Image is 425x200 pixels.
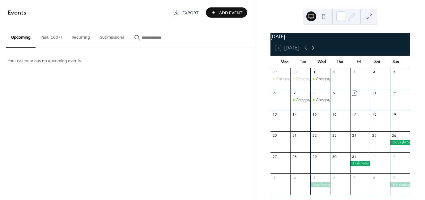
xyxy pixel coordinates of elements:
[276,76,295,82] div: Category C
[272,91,277,96] div: 6
[182,10,199,16] span: Export
[296,97,315,103] div: Category C
[316,97,335,103] div: Category C
[272,154,277,159] div: 27
[386,56,405,68] div: Sun
[312,112,317,117] div: 15
[332,154,337,159] div: 30
[219,10,243,16] span: Add Event
[368,56,386,68] div: Sat
[390,140,410,145] div: Daylight Saving Time ends
[206,7,247,18] button: Add Event
[6,25,36,48] button: Upcoming
[292,70,297,74] div: 30
[272,133,277,138] div: 20
[372,112,376,117] div: 18
[332,91,337,96] div: 9
[312,175,317,180] div: 5
[272,112,277,117] div: 13
[392,133,397,138] div: 26
[292,154,297,159] div: 28
[8,7,27,19] span: Events
[392,112,397,117] div: 19
[372,175,376,180] div: 8
[349,56,368,68] div: Fri
[372,133,376,138] div: 25
[312,70,317,74] div: 1
[392,175,397,180] div: 9
[310,182,330,187] div: Guy Fawkes Day
[372,70,376,74] div: 4
[294,56,312,68] div: Tue
[272,70,277,74] div: 29
[392,91,397,96] div: 12
[95,25,129,47] button: Submissions
[352,70,357,74] div: 3
[316,76,335,82] div: Category C
[310,97,330,103] div: Category C
[392,154,397,159] div: 2
[290,97,310,103] div: Category C
[292,91,297,96] div: 7
[272,175,277,180] div: 3
[270,76,290,82] div: Category C
[332,133,337,138] div: 23
[390,182,410,187] div: Remembrance Sunday
[8,58,81,64] span: Your calendar has no upcoming events
[332,175,337,180] div: 6
[372,91,376,96] div: 11
[331,56,350,68] div: Thu
[292,112,297,117] div: 14
[275,56,294,68] div: Mon
[352,91,357,96] div: 10
[312,91,317,96] div: 8
[332,112,337,117] div: 16
[312,133,317,138] div: 22
[67,25,95,47] button: Recurring
[312,154,317,159] div: 29
[392,70,397,74] div: 5
[352,133,357,138] div: 24
[292,133,297,138] div: 21
[332,70,337,74] div: 2
[352,154,357,159] div: 31
[296,76,314,82] div: Category B
[36,25,67,47] button: Past (100+)
[310,76,330,82] div: Category C
[350,161,370,166] div: Halloween
[352,175,357,180] div: 7
[312,56,331,68] div: Wed
[372,154,376,159] div: 1
[292,175,297,180] div: 4
[290,76,310,82] div: Category B
[270,33,410,40] div: [DATE]
[169,7,203,18] a: Export
[352,112,357,117] div: 17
